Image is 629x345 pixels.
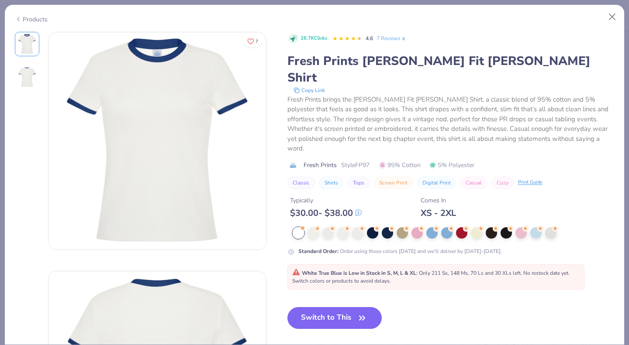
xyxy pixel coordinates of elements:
img: Back [17,67,38,88]
img: Front [48,32,266,249]
div: Fresh Prints brings the [PERSON_NAME] Fit [PERSON_NAME] Shirt, a classic blend of 95% cotton and ... [287,95,615,154]
span: : Only 211 Ss, 148 Ms, 70 Ls and 30 XLs left. No restock date yet. Switch colors or products to a... [292,270,570,284]
button: Classic [287,177,315,189]
div: XS - 2XL [421,208,456,219]
span: 4.6 [366,35,373,42]
div: Print Guide [518,179,543,186]
span: Fresh Prints [304,161,337,170]
div: $ 30.00 - $ 38.00 [290,208,362,219]
div: Products [15,15,48,24]
button: copy to clipboard [291,86,328,95]
button: Casual [460,177,487,189]
button: Shirts [319,177,343,189]
span: 7 [256,39,258,44]
div: 4.6 Stars [332,32,362,46]
a: 7 Reviews [377,34,407,42]
button: Digital Print [417,177,456,189]
img: brand logo [287,162,299,169]
button: Cozy [491,177,514,189]
button: Screen Print [374,177,413,189]
button: Tops [348,177,370,189]
span: 26.7K Clicks [301,35,327,42]
span: 5% Polyester [429,161,474,170]
button: Switch to This [287,307,382,329]
div: Order using these colors [DATE] and we'll deliver by [DATE]-[DATE]. [298,247,502,255]
img: Front [17,34,38,55]
strong: White True Blue is Low in Stock in S, M, L & XL [302,270,416,277]
div: Fresh Prints [PERSON_NAME] Fit [PERSON_NAME] Shirt [287,53,615,86]
div: Typically [290,196,362,205]
div: Comes In [421,196,456,205]
span: 95% Cotton [379,161,421,170]
strong: Standard Order : [298,248,339,255]
button: Like [243,35,262,48]
span: Style FP97 [341,161,370,170]
button: Close [604,9,621,25]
